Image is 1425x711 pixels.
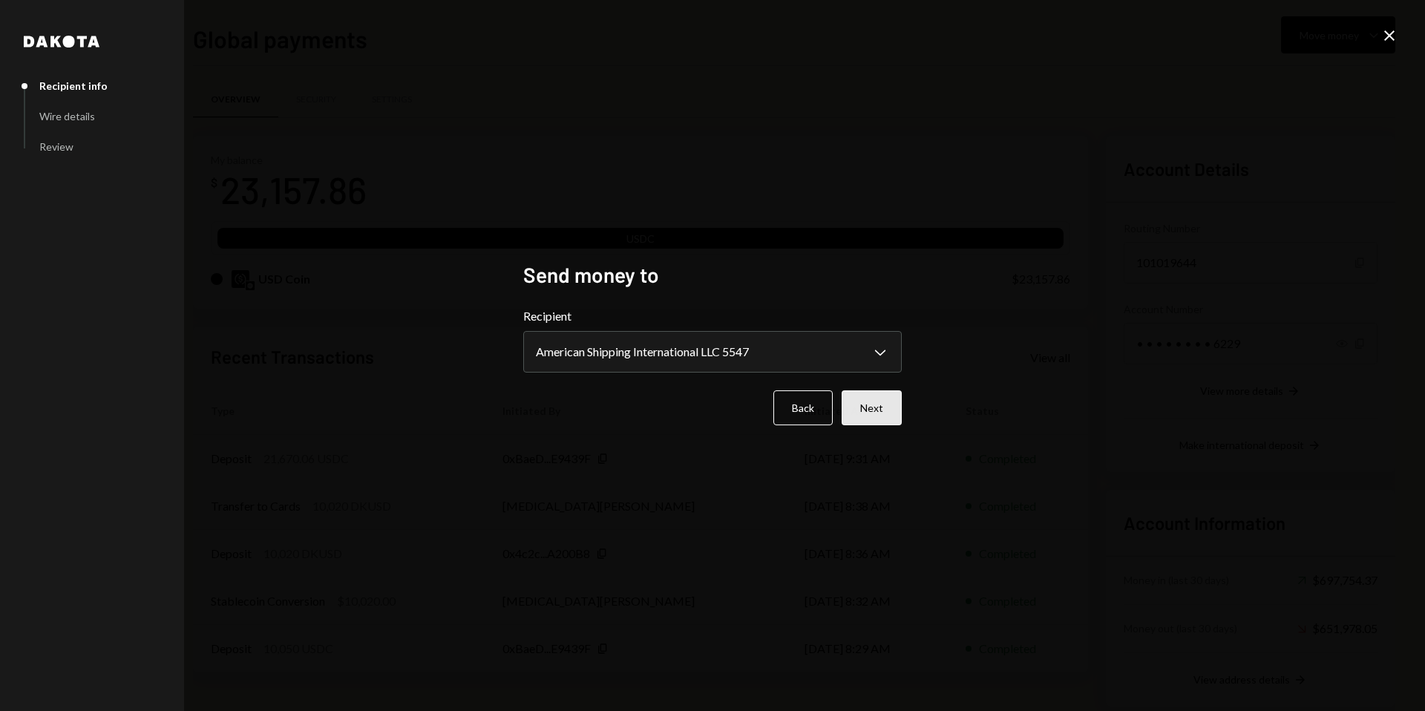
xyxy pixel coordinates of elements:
[523,307,902,325] label: Recipient
[39,110,95,122] div: Wire details
[773,390,833,425] button: Back
[523,331,902,373] button: Recipient
[842,390,902,425] button: Next
[39,79,108,92] div: Recipient info
[39,140,73,153] div: Review
[523,261,902,289] h2: Send money to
